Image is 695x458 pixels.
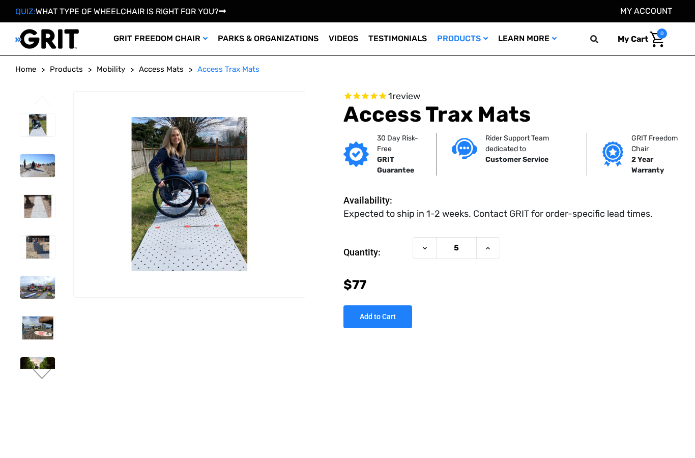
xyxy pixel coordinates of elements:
[595,28,610,50] input: Search
[20,114,55,137] img: Access Trax Mats
[74,117,305,271] img: Access Trax Mats
[343,237,408,268] label: Quantity:
[392,91,420,102] span: review
[197,65,259,74] span: Access Trax Mats
[50,65,83,74] span: Products
[50,64,83,75] a: Products
[343,277,366,292] span: $77
[20,357,55,380] img: Access Trax Mats
[432,22,493,55] a: Products
[650,32,664,47] img: Cart
[15,65,36,74] span: Home
[485,155,548,164] strong: Customer Service
[343,91,680,102] span: Rated 5.0 out of 5 stars 1 reviews
[485,133,571,154] p: Rider Support Team dedicated to
[618,34,648,44] span: My Cart
[610,28,667,50] a: Cart with 0 items
[108,22,213,55] a: GRIT Freedom Chair
[97,65,125,74] span: Mobility
[452,138,477,159] img: Customer service
[197,64,259,75] a: Access Trax Mats
[324,22,363,55] a: Videos
[20,276,55,299] img: Access Trax Mats
[343,141,369,167] img: GRIT Guarantee
[20,236,55,259] img: Access Trax Mats
[343,207,653,221] dd: Expected to ship in 1-2 weeks. Contact GRIT for order-specific lead times.
[213,22,324,55] a: Parks & Organizations
[20,317,55,339] img: Access Trax Mats
[657,28,667,39] span: 0
[602,141,623,167] img: Grit freedom
[15,64,680,75] nav: Breadcrumb
[343,305,412,328] input: Add to Cart
[377,133,420,154] p: 30 Day Risk-Free
[139,64,184,75] a: Access Mats
[139,65,184,74] span: Access Mats
[20,195,55,218] img: Access Trax Mats
[15,28,79,49] img: GRIT All-Terrain Wheelchair and Mobility Equipment
[631,133,683,154] p: GRIT Freedom Chair
[343,102,680,127] h1: Access Trax Mats
[363,22,432,55] a: Testimonials
[377,155,414,175] strong: GRIT Guarantee
[343,193,408,207] dt: Availability:
[32,96,53,108] button: Go to slide 6 of 6
[493,22,562,55] a: Learn More
[631,155,664,175] strong: 2 Year Warranty
[20,154,55,177] img: Access Trax Mats
[620,6,672,16] a: Account
[15,7,226,16] a: QUIZ:WHAT TYPE OF WHEELCHAIR IS RIGHT FOR YOU?
[32,369,53,381] button: Go to slide 2 of 6
[15,7,36,16] span: QUIZ:
[15,64,36,75] a: Home
[388,91,420,102] span: 1 reviews
[97,64,125,75] a: Mobility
